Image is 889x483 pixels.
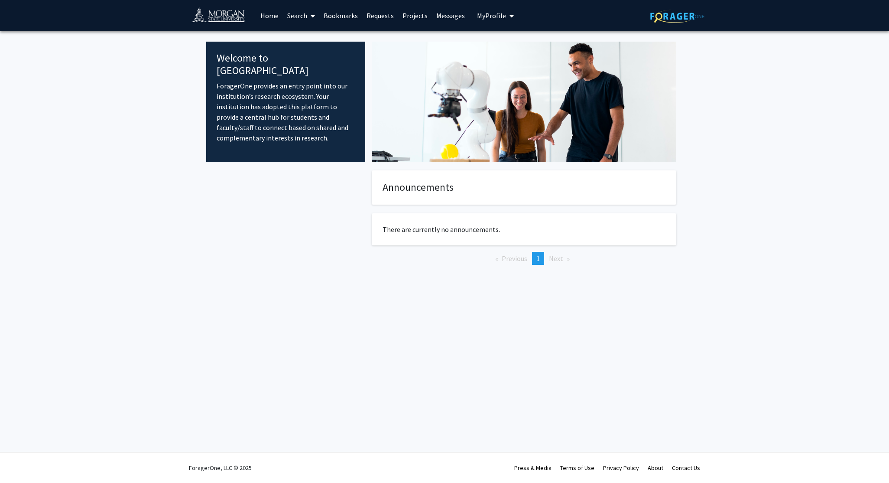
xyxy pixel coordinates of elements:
a: Contact Us [672,464,700,472]
span: My Profile [477,11,506,20]
a: Privacy Policy [603,464,639,472]
img: ForagerOne Logo [650,10,704,23]
span: Next [549,254,563,263]
img: Cover Image [372,42,676,162]
a: Projects [398,0,432,31]
a: Messages [432,0,469,31]
p: There are currently no announcements. [383,224,665,235]
iframe: Chat [6,444,37,476]
a: Terms of Use [560,464,594,472]
a: Press & Media [514,464,552,472]
a: Home [256,0,283,31]
a: Requests [362,0,398,31]
a: About [648,464,663,472]
span: Previous [502,254,527,263]
p: ForagerOne provides an entry point into our institution’s research ecosystem. Your institution ha... [217,81,355,143]
a: Bookmarks [319,0,362,31]
h4: Announcements [383,181,665,194]
ul: Pagination [372,252,676,265]
span: 1 [536,254,540,263]
a: Search [283,0,319,31]
img: Morgan State University Logo [191,7,253,26]
h4: Welcome to [GEOGRAPHIC_DATA] [217,52,355,77]
div: ForagerOne, LLC © 2025 [189,453,252,483]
